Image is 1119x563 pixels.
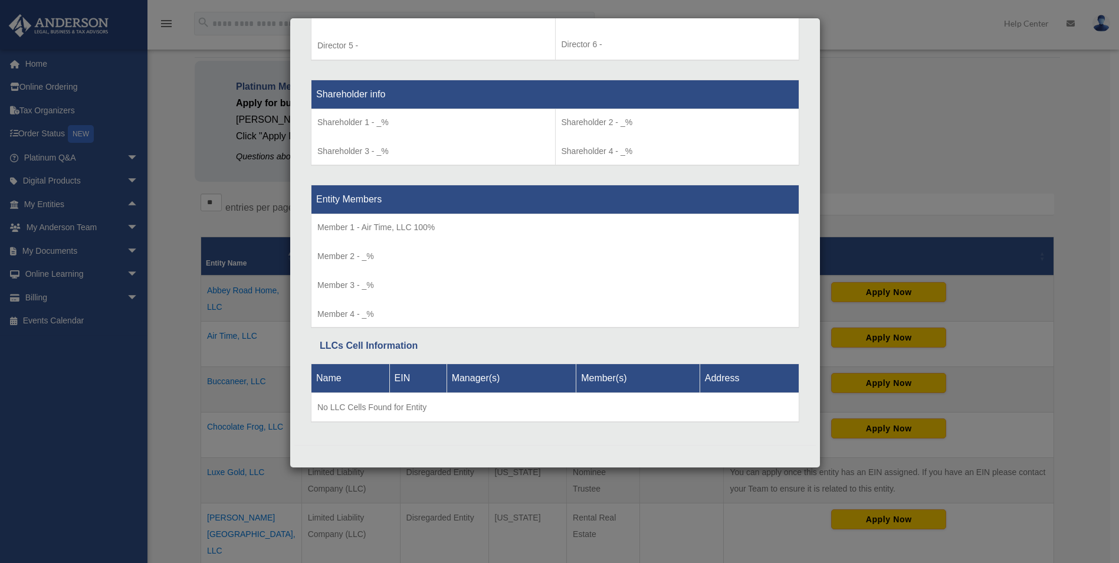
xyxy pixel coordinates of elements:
th: Address [700,364,799,393]
p: Shareholder 4 - _% [562,144,793,159]
p: Shareholder 1 - _% [317,115,549,130]
div: LLCs Cell Information [320,338,790,354]
p: Member 4 - _% [317,307,793,322]
td: No LLC Cells Found for Entity [311,393,799,423]
th: Entity Members [311,185,799,214]
th: Manager(s) [447,364,576,393]
th: Member(s) [576,364,700,393]
th: Shareholder info [311,80,799,109]
p: Shareholder 3 - _% [317,144,549,159]
th: EIN [389,364,447,393]
p: Member 3 - _% [317,278,793,293]
p: Director 6 - [562,37,793,52]
p: Shareholder 2 - _% [562,115,793,130]
p: Member 1 - Air Time, LLC 100% [317,220,793,235]
p: Member 2 - _% [317,249,793,264]
th: Name [311,364,390,393]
